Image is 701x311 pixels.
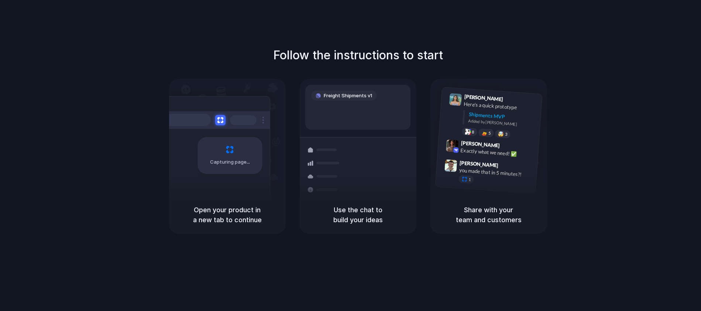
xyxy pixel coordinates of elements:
[468,118,536,129] div: Added by [PERSON_NAME]
[501,162,516,171] span: 9:47 AM
[505,132,507,136] span: 3
[178,205,277,225] h5: Open your product in a new tab to continue
[459,166,533,179] div: you made that in 5 minutes?!
[505,96,520,105] span: 9:41 AM
[488,131,491,135] span: 5
[461,139,500,150] span: [PERSON_NAME]
[460,146,534,159] div: Exactly what we need! ✅
[439,205,538,225] h5: Share with your team and customers
[471,130,474,134] span: 8
[210,158,251,166] span: Capturing page
[468,178,471,182] span: 1
[464,92,503,103] span: [PERSON_NAME]
[459,158,498,169] span: [PERSON_NAME]
[273,46,443,64] h1: Follow the instructions to start
[468,110,537,122] div: Shipments MVP
[502,142,517,151] span: 9:42 AM
[309,205,408,225] h5: Use the chat to build your ideas
[463,100,537,112] div: Here's a quick prototype
[324,92,372,99] span: Freight Shipments v1
[498,131,504,137] div: 🤯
